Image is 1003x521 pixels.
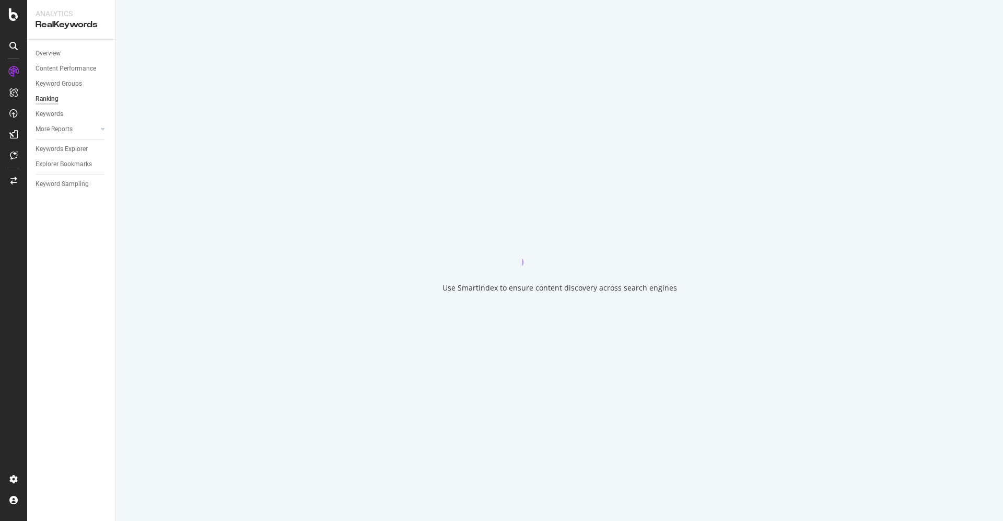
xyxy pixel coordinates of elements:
[36,159,108,170] a: Explorer Bookmarks
[36,48,108,59] a: Overview
[36,78,108,89] a: Keyword Groups
[36,19,107,31] div: RealKeywords
[522,228,597,266] div: animation
[36,94,108,105] a: Ranking
[36,109,108,120] a: Keywords
[442,283,677,293] div: Use SmartIndex to ensure content discovery across search engines
[36,8,107,19] div: Analytics
[36,78,82,89] div: Keyword Groups
[36,179,89,190] div: Keyword Sampling
[36,124,73,135] div: More Reports
[36,63,96,74] div: Content Performance
[36,179,108,190] a: Keyword Sampling
[36,159,92,170] div: Explorer Bookmarks
[36,144,108,155] a: Keywords Explorer
[36,144,88,155] div: Keywords Explorer
[36,94,59,105] div: Ranking
[36,63,108,74] a: Content Performance
[36,109,63,120] div: Keywords
[36,124,98,135] a: More Reports
[36,48,61,59] div: Overview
